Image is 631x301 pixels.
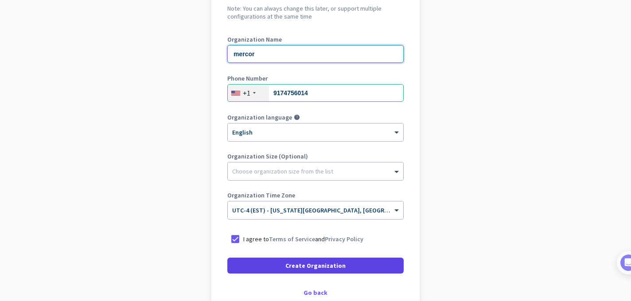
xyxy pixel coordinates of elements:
[227,75,404,81] label: Phone Number
[227,36,404,42] label: Organization Name
[227,4,404,20] h2: Note: You can always change this later, or support multiple configurations at the same time
[227,45,404,63] input: What is the name of your organization?
[227,192,404,198] label: Organization Time Zone
[227,114,292,120] label: Organization language
[269,235,315,243] a: Terms of Service
[285,261,346,270] span: Create Organization
[227,153,404,159] label: Organization Size (Optional)
[243,89,250,97] div: +1
[325,235,363,243] a: Privacy Policy
[227,258,404,274] button: Create Organization
[294,114,300,120] i: help
[227,289,404,296] div: Go back
[227,84,404,102] input: 201-555-0123
[243,235,363,243] p: I agree to and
